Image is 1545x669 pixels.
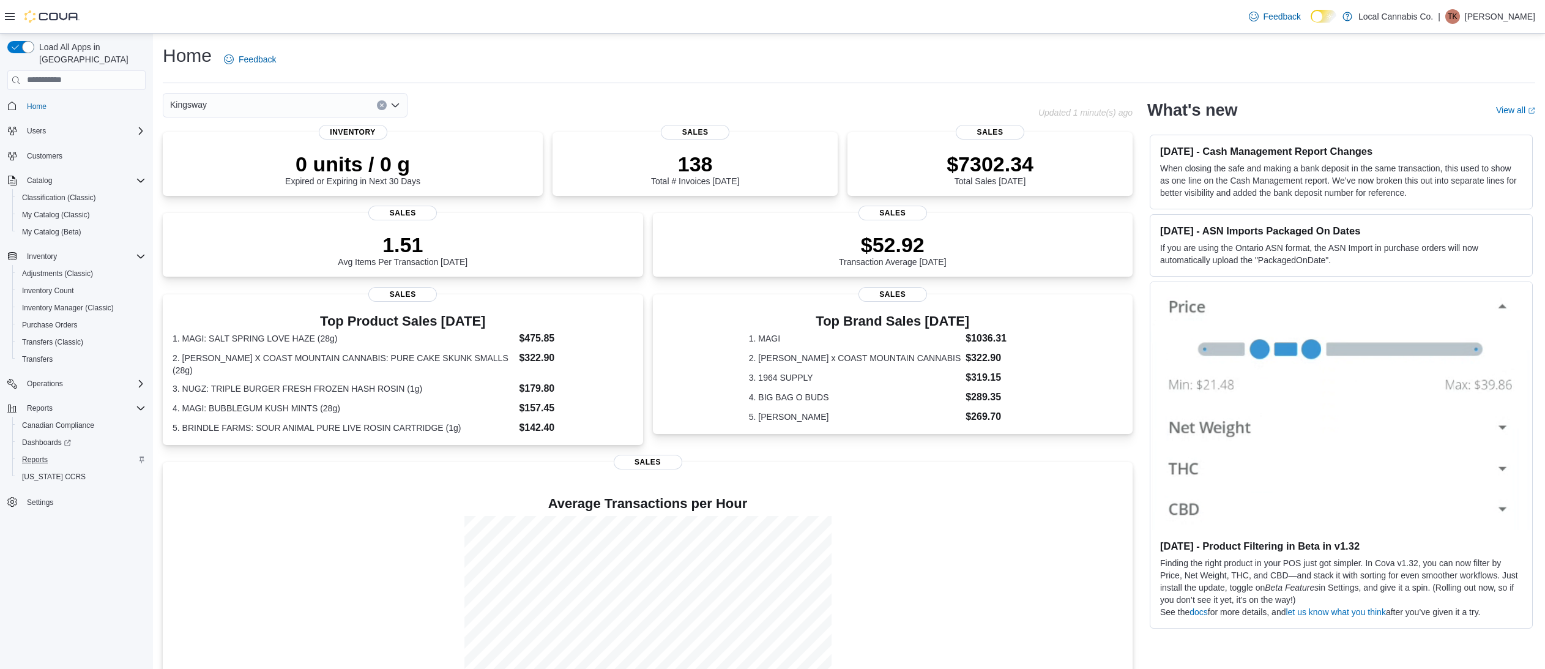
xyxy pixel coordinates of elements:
[12,189,151,206] button: Classification (Classic)
[17,266,98,281] a: Adjustments (Classic)
[661,125,729,140] span: Sales
[12,334,151,351] button: Transfers (Classic)
[12,223,151,241] button: My Catalog (Beta)
[17,301,119,315] a: Inventory Manager (Classic)
[22,376,68,391] button: Operations
[368,287,437,302] span: Sales
[12,206,151,223] button: My Catalog (Classic)
[956,125,1024,140] span: Sales
[651,152,739,186] div: Total # Invoices [DATE]
[1160,557,1522,606] p: Finding the right product in your POS just got simpler. In Cova v1.32, you can now filter by Pric...
[27,126,46,136] span: Users
[173,496,1123,511] h4: Average Transactions per Hour
[17,469,91,484] a: [US_STATE] CCRS
[22,303,114,313] span: Inventory Manager (Classic)
[519,331,633,346] dd: $475.85
[319,125,387,140] span: Inventory
[1445,9,1460,24] div: Tim Kaye
[17,207,95,222] a: My Catalog (Classic)
[749,314,1037,329] h3: Top Brand Sales [DATE]
[1147,100,1237,120] h2: What's new
[17,452,53,467] a: Reports
[1160,145,1522,157] h3: [DATE] - Cash Management Report Changes
[749,352,961,364] dt: 2. [PERSON_NAME] x COAST MOUNTAIN CANNABIS
[22,354,53,364] span: Transfers
[12,434,151,451] a: Dashboards
[12,417,151,434] button: Canadian Compliance
[966,390,1036,405] dd: $289.35
[22,438,71,447] span: Dashboards
[27,102,47,111] span: Home
[17,418,99,433] a: Canadian Compliance
[22,337,83,347] span: Transfers (Classic)
[2,493,151,510] button: Settings
[219,47,281,72] a: Feedback
[2,172,151,189] button: Catalog
[1038,108,1133,118] p: Updated 1 minute(s) ago
[17,335,146,349] span: Transfers (Classic)
[858,287,927,302] span: Sales
[173,332,514,345] dt: 1. MAGI: SALT SPRING LOVE HAZE (28g)
[12,351,151,368] button: Transfers
[390,100,400,110] button: Open list of options
[17,318,83,332] a: Purchase Orders
[24,10,80,23] img: Cova
[17,283,79,298] a: Inventory Count
[22,173,57,188] button: Catalog
[17,452,146,467] span: Reports
[27,403,53,413] span: Reports
[338,233,467,267] div: Avg Items Per Transaction [DATE]
[17,207,146,222] span: My Catalog (Classic)
[27,498,53,507] span: Settings
[966,409,1036,424] dd: $269.70
[1496,105,1535,115] a: View allExternal link
[163,43,212,68] h1: Home
[614,455,682,469] span: Sales
[22,495,58,510] a: Settings
[2,97,151,115] button: Home
[749,372,961,384] dt: 3. 1964 SUPPLY
[519,420,633,435] dd: $142.40
[2,122,151,140] button: Users
[17,352,146,367] span: Transfers
[22,420,94,430] span: Canadian Compliance
[1265,583,1319,592] em: Beta Features
[1160,540,1522,552] h3: [DATE] - Product Filtering in Beta in v1.32
[338,233,467,257] p: 1.51
[22,249,146,264] span: Inventory
[377,100,387,110] button: Clear input
[22,124,51,138] button: Users
[7,92,146,543] nav: Complex example
[17,190,146,205] span: Classification (Classic)
[22,249,62,264] button: Inventory
[12,299,151,316] button: Inventory Manager (Classic)
[17,225,86,239] a: My Catalog (Beta)
[2,400,151,417] button: Reports
[17,283,146,298] span: Inventory Count
[173,383,514,395] dt: 3. NUGZ: TRIPLE BURGER FRESH FROZEN HASH ROSIN (1g)
[173,352,514,376] dt: 2. [PERSON_NAME] X COAST MOUNTAIN CANNABIS: PURE CAKE SKUNK SMALLS (28g)
[2,375,151,392] button: Operations
[966,331,1036,346] dd: $1036.31
[947,152,1033,186] div: Total Sales [DATE]
[27,151,62,161] span: Customers
[17,335,88,349] a: Transfers (Classic)
[22,286,74,296] span: Inventory Count
[1528,107,1535,114] svg: External link
[17,435,76,450] a: Dashboards
[17,352,58,367] a: Transfers
[22,193,96,203] span: Classification (Classic)
[173,402,514,414] dt: 4. MAGI: BUBBLEGUM KUSH MINTS (28g)
[2,248,151,265] button: Inventory
[34,41,146,65] span: Load All Apps in [GEOGRAPHIC_DATA]
[17,418,146,433] span: Canadian Compliance
[22,227,81,237] span: My Catalog (Beta)
[22,376,146,391] span: Operations
[1160,225,1522,237] h3: [DATE] - ASN Imports Packaged On Dates
[22,124,146,138] span: Users
[173,314,633,329] h3: Top Product Sales [DATE]
[966,370,1036,385] dd: $319.15
[22,320,78,330] span: Purchase Orders
[170,97,207,112] span: Kingsway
